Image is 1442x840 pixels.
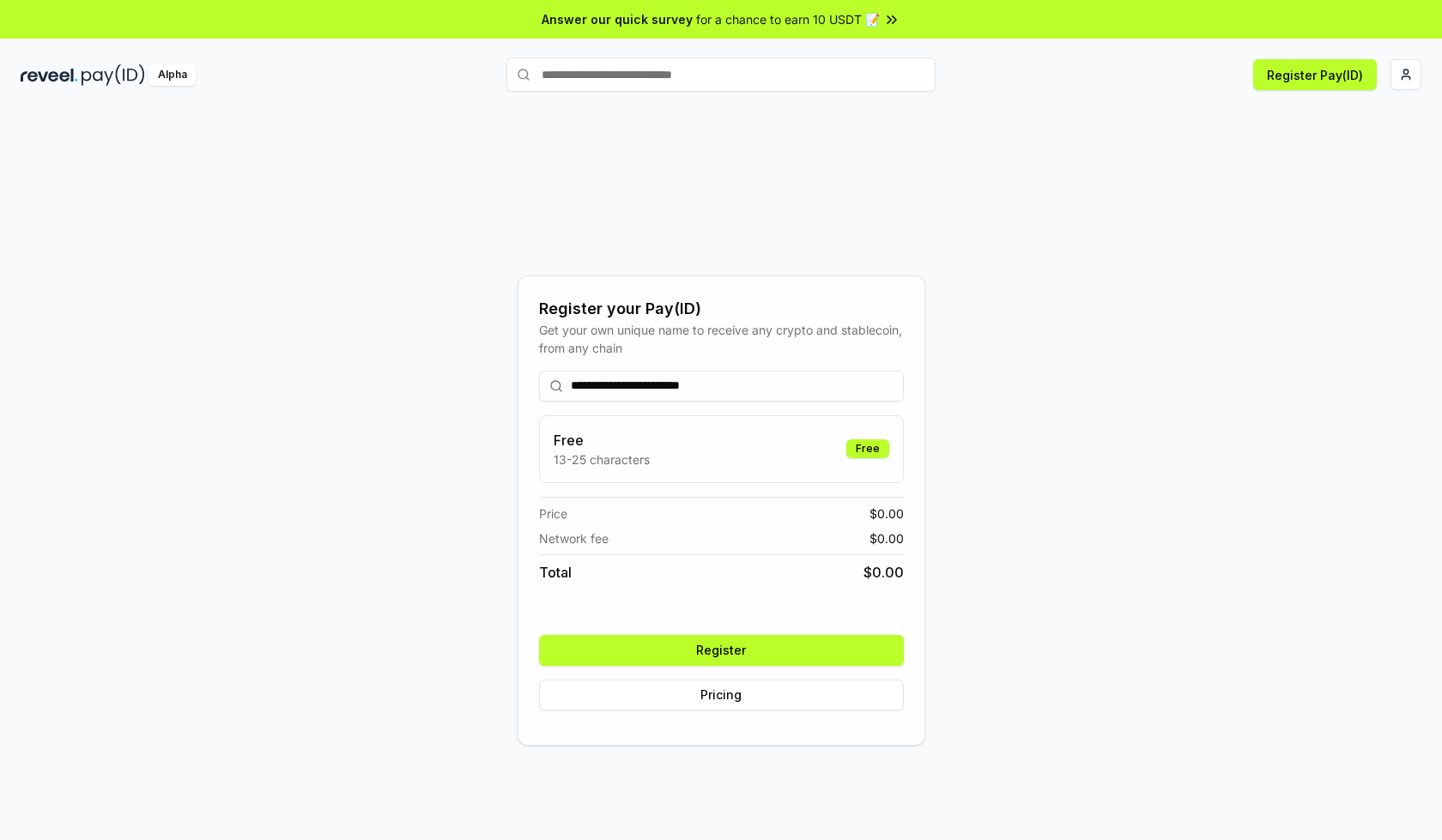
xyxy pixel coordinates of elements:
h3: Free [554,430,650,450]
button: Register [539,635,904,666]
span: $ 0.00 [869,529,904,547]
img: reveel_dark [21,64,78,86]
span: for a chance to earn 10 USDT 📝 [696,10,880,28]
span: Network fee [539,529,609,547]
button: Register Pay(ID) [1253,59,1377,90]
div: Alpha [148,64,197,86]
span: $ 0.00 [863,562,904,583]
img: pay_id [82,64,145,86]
span: Price [539,505,567,523]
div: Register your Pay(ID) [539,297,904,321]
button: Pricing [539,680,904,710]
div: Get your own unique name to receive any crypto and stablecoin, from any chain [539,321,904,357]
p: 13-25 characters [554,450,650,468]
span: $ 0.00 [869,505,904,523]
span: Total [539,562,572,583]
div: Free [846,439,889,458]
span: Answer our quick survey [542,10,693,28]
